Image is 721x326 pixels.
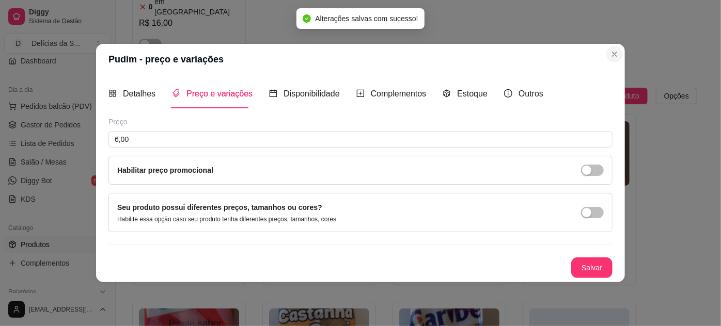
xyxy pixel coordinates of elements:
[108,89,117,97] span: appstore
[284,89,340,98] span: Disponibilidade
[117,166,213,174] label: Habilitar preço promocional
[123,89,155,98] span: Detalhes
[443,89,451,97] span: code-sandbox
[108,131,613,148] input: Ex.: R$12,99
[172,89,180,97] span: tags
[519,89,543,98] span: Outros
[457,89,488,98] span: Estoque
[96,44,625,75] header: Pudim - preço e variações
[186,89,253,98] span: Preço e variações
[371,89,427,98] span: Complementos
[117,203,322,211] label: Seu produto possui diferentes preços, tamanhos ou cores?
[606,46,623,62] button: Close
[571,257,613,278] button: Salvar
[504,89,512,97] span: info-circle
[315,14,418,23] span: Alterações salvas com sucesso!
[108,117,613,127] div: Preço
[356,89,365,97] span: plus-square
[303,14,311,23] span: check-circle
[117,215,336,223] p: Habilite essa opção caso seu produto tenha diferentes preços, tamanhos, cores
[269,89,277,97] span: calendar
